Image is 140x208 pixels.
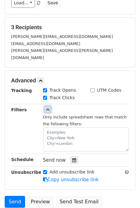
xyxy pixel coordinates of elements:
[50,87,76,94] label: Track Opens
[11,157,33,162] strong: Schedule
[55,196,103,208] a: Send Test Email
[11,48,113,60] small: [PERSON_NAME][EMAIL_ADDRESS][PERSON_NAME][DOMAIN_NAME]
[11,88,32,93] strong: Tracking
[27,196,54,208] a: Preview
[11,34,113,39] small: [PERSON_NAME][EMAIL_ADDRESS][DOMAIN_NAME]
[50,95,75,101] label: Track Clicks
[11,41,80,46] small: [EMAIL_ADDRESS][DOMAIN_NAME]
[50,169,95,175] label: Add unsubscribe link
[43,157,66,163] span: Send now
[11,107,27,112] strong: Filters
[43,115,127,127] small: Only include spreadsheet rows that match the following filters:
[5,196,25,208] a: Send
[11,24,129,31] h5: 3 Recipients
[11,77,129,84] h5: Advanced
[43,177,99,183] a: Copy unsubscribe link
[109,178,140,208] iframe: Chat Widget
[97,87,121,94] label: UTM Codes
[11,170,42,175] strong: Unsubscribe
